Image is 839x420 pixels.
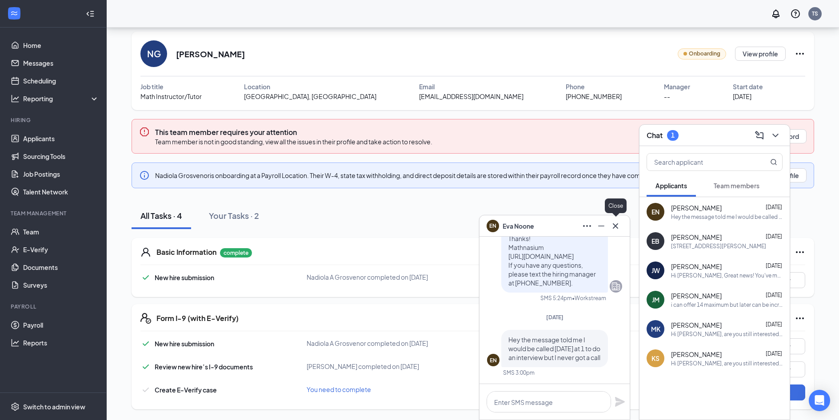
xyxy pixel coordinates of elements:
[671,301,783,309] div: i can offer 14 maximum but later can be increased. we are new and have few students.
[733,91,751,101] span: [DATE]
[566,82,585,91] span: Phone
[766,321,782,328] span: [DATE]
[155,171,701,179] span: Nadiola Grosvenor is onboarding at a Payroll Location. Their W-4, state tax withholding, and dire...
[23,165,99,183] a: Job Postings
[795,48,805,59] svg: Ellipses
[671,262,722,271] span: [PERSON_NAME]
[671,233,722,242] span: [PERSON_NAME]
[766,204,782,210] span: [DATE]
[651,207,659,216] div: EN
[651,325,660,333] div: MK
[770,130,781,141] svg: ChevronDown
[766,262,782,269] span: [DATE]
[11,402,20,411] svg: Settings
[790,8,801,19] svg: QuestionInfo
[155,127,432,137] h3: This team member requires your attention
[10,9,19,18] svg: WorkstreamLogo
[140,82,164,91] span: Job title
[795,247,805,258] svg: Ellipses
[11,94,20,103] svg: Analysis
[155,273,214,281] span: New hire submission
[671,360,783,367] div: Hi [PERSON_NAME], are you still interested in joining Mathnasium?
[23,334,99,352] a: Reports
[176,48,245,59] h2: [PERSON_NAME]
[766,233,782,240] span: [DATE]
[714,182,759,190] span: Team members
[671,272,783,279] div: Hi [PERSON_NAME], Great news! You've moved on to the next stage of the application. We have a few...
[582,221,592,231] svg: Ellipses
[795,313,805,324] svg: Ellipses
[156,247,216,257] h5: Basic Information
[244,82,270,91] span: Location
[615,396,625,407] svg: Plane
[770,158,777,166] svg: MagnifyingGlass
[307,339,428,347] span: Nadiola A Grosvenor completed on [DATE]
[140,272,151,283] svg: Checkmark
[23,130,99,147] a: Applicants
[608,219,623,233] button: Cross
[23,183,99,201] a: Talent Network
[766,350,782,357] span: [DATE]
[596,221,607,231] svg: Minimize
[671,291,722,300] span: [PERSON_NAME]
[11,116,97,124] div: Hiring
[611,281,621,292] svg: Company
[809,390,830,411] div: Open Intercom Messenger
[209,210,259,221] div: Your Tasks · 2
[610,221,621,231] svg: Cross
[733,82,763,91] span: Start date
[140,210,182,221] div: All Tasks · 4
[508,336,600,361] span: Hey the message told me I would be called [DATE] at 1 to do an interview but I never got a call
[503,369,535,376] div: SMS 3:00pm
[419,82,435,91] span: Email
[812,10,818,17] div: TS
[572,294,606,302] span: • Workstream
[671,242,766,250] div: [STREET_ADDRESS][PERSON_NAME]
[23,241,99,258] a: E-Verify
[139,127,150,137] svg: Error
[605,198,627,213] div: Close
[307,385,371,393] span: You need to complete
[156,313,239,323] h5: Form I-9 (with E-Verify)
[766,292,782,298] span: [DATE]
[155,138,432,146] span: Team member is not in good standing, view all the issues in their profile and take action to reso...
[671,131,675,139] div: 1
[140,338,151,349] svg: Checkmark
[566,91,622,101] span: [PHONE_NUMBER]
[140,361,151,372] svg: Checkmark
[23,258,99,276] a: Documents
[580,219,594,233] button: Ellipses
[23,276,99,294] a: Surveys
[139,170,150,181] svg: Info
[546,314,563,321] span: [DATE]
[689,50,720,58] span: Onboarding
[490,357,497,364] div: EN
[647,154,752,170] input: Search applicant
[140,384,151,395] svg: Checkmark
[155,386,217,394] span: Create E-Verify case
[647,131,663,140] h3: Chat
[155,363,253,371] span: Review new hire’s I-9 documents
[23,72,99,90] a: Scheduling
[307,362,419,370] span: [PERSON_NAME] completed on [DATE]
[671,330,783,338] div: Hi [PERSON_NAME], are you still interested in the position with [PERSON_NAME]? Please let me know...
[754,130,765,141] svg: ComposeMessage
[671,350,722,359] span: [PERSON_NAME]
[664,91,670,101] span: --
[23,36,99,54] a: Home
[419,91,523,101] span: [EMAIL_ADDRESS][DOMAIN_NAME]
[768,128,783,143] button: ChevronDown
[11,303,97,310] div: Payroll
[307,273,428,281] span: Nadiola A Grosvenor completed on [DATE]
[594,219,608,233] button: Minimize
[651,354,659,363] div: KS
[735,47,786,61] button: View profile
[11,210,97,217] div: Team Management
[652,295,659,304] div: JM
[655,182,687,190] span: Applicants
[220,248,252,258] p: complete
[671,321,722,329] span: [PERSON_NAME]
[147,48,161,60] div: NG
[540,294,572,302] div: SMS 5:24pm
